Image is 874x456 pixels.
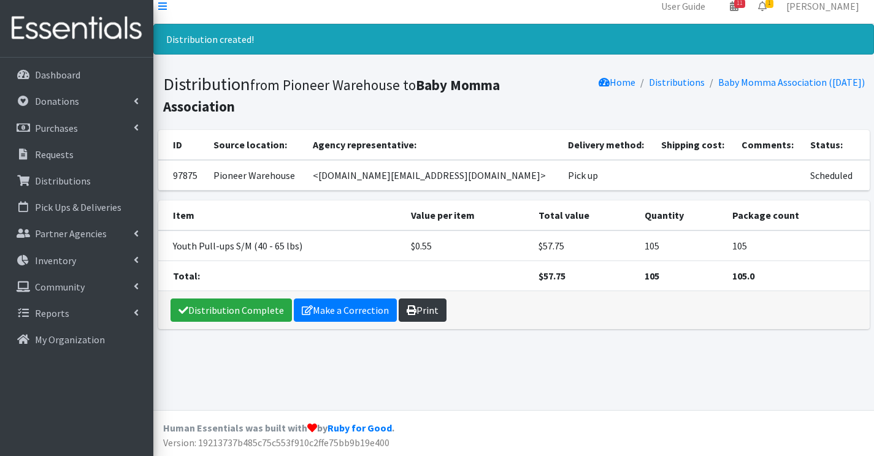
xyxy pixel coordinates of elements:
th: Quantity [637,200,725,230]
th: ID [158,130,206,160]
a: Distributions [5,169,148,193]
b: Baby Momma Association [163,76,500,115]
th: Comments: [734,130,803,160]
a: Home [599,76,635,88]
strong: Total: [173,270,200,282]
td: Youth Pull-ups S/M (40 - 65 lbs) [158,230,404,261]
a: Community [5,275,148,299]
strong: $57.75 [539,270,565,282]
td: Scheduled [803,160,869,191]
img: HumanEssentials [5,8,148,49]
p: Pick Ups & Deliveries [35,201,121,213]
th: Value per item [404,200,531,230]
strong: 105.0 [732,270,754,282]
span: Version: 19213737b485c75c553f910c2ffe75bb9b19e400 [163,436,389,449]
strong: Human Essentials was built with by . [163,422,394,434]
th: Agency representative: [305,130,561,160]
th: Source location: [206,130,305,160]
a: Distribution Complete [171,298,292,322]
a: Make a Correction [294,298,397,322]
th: Total value [531,200,638,230]
a: Reports [5,301,148,325]
a: Requests [5,142,148,167]
th: Item [158,200,404,230]
td: $57.75 [531,230,638,261]
th: Delivery method: [561,130,654,160]
p: Partner Agencies [35,227,107,240]
p: Requests [35,148,74,161]
td: 105 [725,230,869,261]
p: Purchases [35,122,78,134]
p: Community [35,281,85,293]
p: Donations [35,95,79,107]
td: Pioneer Warehouse [206,160,305,191]
h1: Distribution [163,74,510,116]
a: Partner Agencies [5,221,148,246]
a: My Organization [5,327,148,352]
a: Inventory [5,248,148,273]
th: Package count [725,200,869,230]
a: Print [399,298,447,322]
td: Pick up [561,160,654,191]
a: Distributions [649,76,705,88]
a: Donations [5,89,148,113]
td: <[DOMAIN_NAME][EMAIL_ADDRESS][DOMAIN_NAME]> [305,160,561,191]
p: My Organization [35,333,105,346]
div: Distribution created! [153,24,874,55]
th: Status: [803,130,869,160]
a: Pick Ups & Deliveries [5,195,148,219]
td: 97875 [158,160,206,191]
td: $0.55 [404,230,531,261]
a: Ruby for Good [328,422,392,434]
a: Purchases [5,116,148,140]
a: Dashboard [5,63,148,87]
p: Inventory [35,254,76,267]
p: Distributions [35,175,91,187]
td: 105 [637,230,725,261]
a: Baby Momma Association ([DATE]) [718,76,865,88]
th: Shipping cost: [654,130,734,160]
p: Dashboard [35,69,80,81]
strong: 105 [645,270,659,282]
small: from Pioneer Warehouse to [163,76,500,115]
p: Reports [35,307,69,319]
